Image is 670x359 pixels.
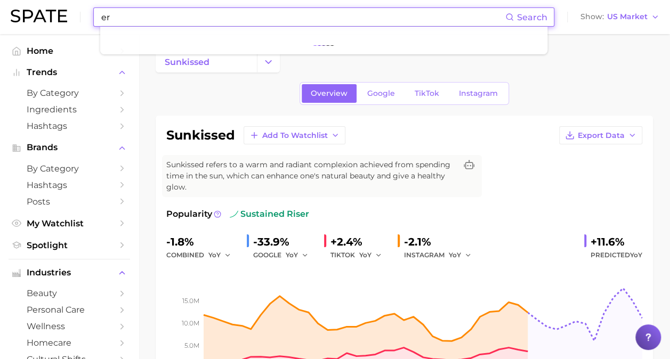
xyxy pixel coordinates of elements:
[165,57,209,67] span: sunkissed
[578,131,625,140] span: Export Data
[459,89,498,98] span: Instagram
[156,51,257,72] a: sunkissed
[330,233,389,250] div: +2.4%
[27,305,112,315] span: personal care
[11,10,67,22] img: SPATE
[27,121,112,131] span: Hashtags
[27,197,112,207] span: Posts
[166,159,456,193] span: Sunkissed refers to a warm and radiant complexion achieved from spending time in the sun, which c...
[230,208,309,221] span: sustained riser
[166,208,212,221] span: Popularity
[230,210,238,218] img: sustained riser
[27,288,112,298] span: beauty
[244,126,345,144] button: Add to Watchlist
[9,285,130,301] a: beauty
[559,126,642,144] button: Export Data
[9,177,130,193] a: Hashtags
[359,249,382,262] button: YoY
[607,14,648,20] span: US Market
[27,321,112,331] span: wellness
[27,46,112,56] span: Home
[27,240,112,250] span: Spotlight
[257,51,280,72] button: Change Category
[591,233,642,250] div: +11.6%
[27,180,112,190] span: Hashtags
[9,43,130,59] a: Home
[286,249,309,262] button: YoY
[27,268,112,278] span: Industries
[27,68,112,77] span: Trends
[27,88,112,98] span: by Category
[9,101,130,118] a: Ingredients
[450,84,507,103] a: Instagram
[9,193,130,210] a: Posts
[253,249,316,262] div: GOOGLE
[9,237,130,254] a: Spotlight
[208,249,231,262] button: YoY
[9,160,130,177] a: by Category
[9,85,130,101] a: by Category
[27,164,112,174] span: by Category
[9,64,130,80] button: Trends
[262,131,328,140] span: Add to Watchlist
[578,10,662,24] button: ShowUS Market
[415,89,439,98] span: TikTok
[630,251,642,259] span: YoY
[9,318,130,334] a: wellness
[166,233,238,250] div: -1.8%
[27,104,112,115] span: Ingredients
[166,129,235,142] h1: sunkissed
[449,250,461,259] span: YoY
[27,338,112,348] span: homecare
[286,250,298,259] span: YoY
[404,233,479,250] div: -2.1%
[9,215,130,232] a: My Watchlist
[517,12,547,22] span: Search
[253,233,316,250] div: -33.9%
[9,118,130,134] a: Hashtags
[358,84,404,103] a: Google
[367,89,395,98] span: Google
[208,250,221,259] span: YoY
[100,8,505,26] input: Search here for a brand, industry, or ingredient
[27,218,112,229] span: My Watchlist
[330,249,389,262] div: TIKTOK
[580,14,604,20] span: Show
[359,250,372,259] span: YoY
[302,84,357,103] a: Overview
[406,84,448,103] a: TikTok
[449,249,472,262] button: YoY
[404,249,479,262] div: INSTAGRAM
[9,301,130,318] a: personal care
[591,249,642,262] span: Predicted
[9,140,130,156] button: Brands
[27,143,112,152] span: Brands
[9,334,130,351] a: homecare
[9,265,130,281] button: Industries
[166,249,238,262] div: combined
[311,89,348,98] span: Overview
